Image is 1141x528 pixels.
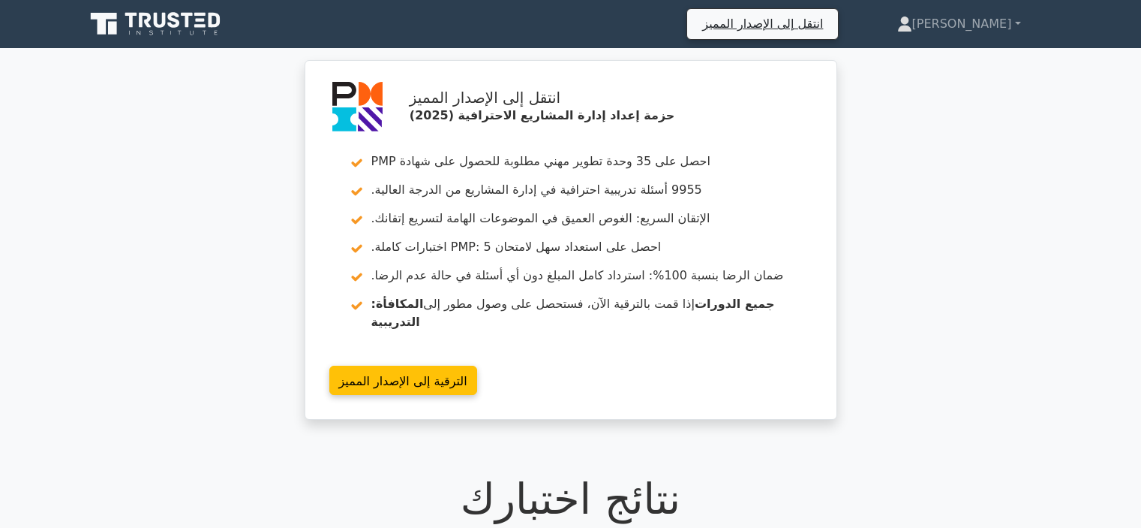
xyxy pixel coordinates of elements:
font: [PERSON_NAME] [912,17,1012,31]
a: انتقل إلى الإصدار المميز [693,14,832,34]
font: انتقل إلى الإصدار المميز [702,17,823,31]
font: نتائج اختبارك [461,475,680,523]
a: [PERSON_NAME] [861,9,1057,39]
a: الترقية إلى الإصدار المميز [329,366,477,395]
